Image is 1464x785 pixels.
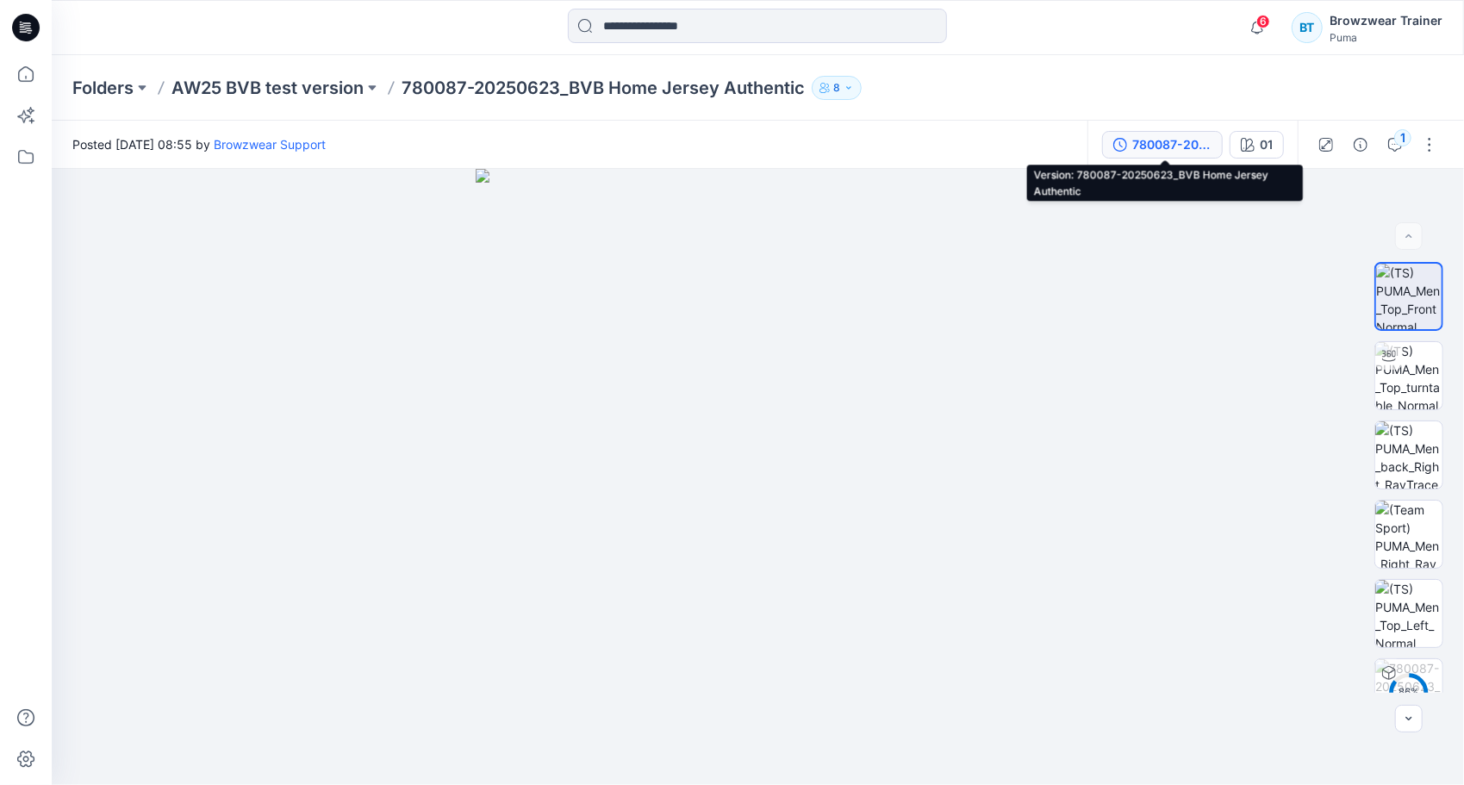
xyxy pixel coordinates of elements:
[1375,421,1442,489] img: (TS) PUMA_Men_back_Right_RayTrace
[402,76,805,100] p: 780087-20250623_BVB Home Jersey Authentic
[812,76,862,100] button: 8
[476,169,1040,785] img: eyJhbGciOiJIUzI1NiIsImtpZCI6IjAiLCJzbHQiOiJzZXMiLCJ0eXAiOiJKV1QifQ.eyJkYXRhIjp7InR5cGUiOiJzdG9yYW...
[72,76,134,100] a: Folders
[72,135,326,153] span: Posted [DATE] 08:55 by
[1292,12,1323,43] div: BT
[1132,135,1212,154] div: 780087-20250623_BVB Home Jersey Authentic
[1256,15,1270,28] span: 6
[1260,135,1273,154] div: 01
[1330,31,1442,44] div: Puma
[214,137,326,152] a: Browzwear Support
[1230,131,1284,159] button: 01
[171,76,364,100] a: AW25 BVB test version
[1375,580,1442,647] img: (TS) PUMA_Men_Top_Left_Normal
[1381,131,1409,159] button: 1
[1375,659,1442,726] img: 780087-20250623_BVB Home Jersey Authentic 01
[1394,129,1411,146] div: 1
[1330,10,1442,31] div: Browzwear Trainer
[1375,501,1442,568] img: (Team Sport) PUMA_Men_Right_RayTrace
[1376,264,1442,329] img: (TS) PUMA_Men_Top_Front Normal
[1388,685,1430,700] div: 86 %
[1375,342,1442,409] img: (TS) PUMA_Men_Top_turntable_Normal
[1347,131,1374,159] button: Details
[1102,131,1223,159] button: 780087-20250623_BVB Home Jersey Authentic
[833,78,840,97] p: 8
